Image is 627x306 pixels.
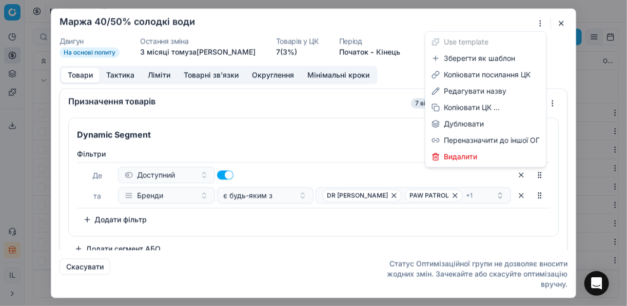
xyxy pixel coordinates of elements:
div: Копіювати ЦК ... [427,99,544,116]
div: Видалити [427,149,544,165]
div: Копіювати посилання ЦК [427,67,544,83]
div: Редагувати назву [427,83,544,99]
div: Переназначити до іншої ОГ [427,132,544,149]
div: Зберегти як шаблон [427,50,544,67]
div: Дублювати [427,116,544,132]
